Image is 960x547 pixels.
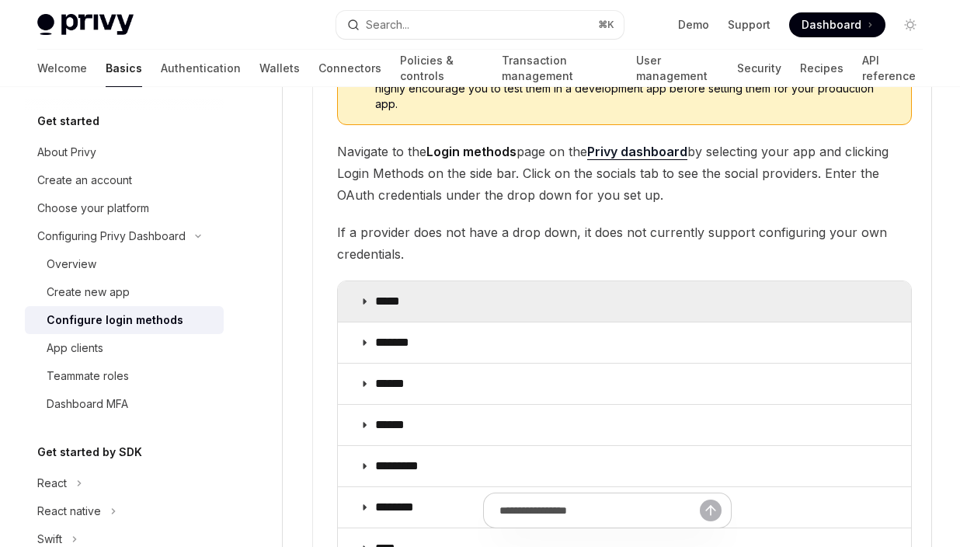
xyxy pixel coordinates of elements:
[37,171,132,190] div: Create an account
[25,222,224,250] button: Toggle Configuring Privy Dashboard section
[25,469,224,497] button: Toggle React section
[106,50,142,87] a: Basics
[502,50,617,87] a: Transaction management
[47,283,130,301] div: Create new app
[47,311,183,329] div: Configure login methods
[700,500,722,521] button: Send message
[161,50,241,87] a: Authentication
[47,367,129,385] div: Teammate roles
[37,502,101,521] div: React native
[898,12,923,37] button: Toggle dark mode
[37,50,87,87] a: Welcome
[25,138,224,166] a: About Privy
[25,250,224,278] a: Overview
[375,65,896,112] span: Your custom credentials will go live to all your users as soon as you save them in the dashboard....
[789,12,885,37] a: Dashboard
[678,17,709,33] a: Demo
[25,390,224,418] a: Dashboard MFA
[25,497,224,525] button: Toggle React native section
[25,362,224,390] a: Teammate roles
[337,221,912,265] span: If a provider does not have a drop down, it does not currently support configuring your own crede...
[426,144,517,159] strong: Login methods
[25,334,224,362] a: App clients
[636,50,718,87] a: User management
[336,11,623,39] button: Open search
[318,50,381,87] a: Connectors
[737,50,781,87] a: Security
[366,16,409,34] div: Search...
[25,166,224,194] a: Create an account
[25,278,224,306] a: Create new app
[400,50,483,87] a: Policies & controls
[37,112,99,131] h5: Get started
[259,50,300,87] a: Wallets
[37,474,67,493] div: React
[47,395,128,413] div: Dashboard MFA
[598,19,614,31] span: ⌘ K
[37,443,142,462] h5: Get started by SDK
[37,143,96,162] div: About Privy
[25,194,224,222] a: Choose your platform
[37,199,149,218] div: Choose your platform
[25,306,224,334] a: Configure login methods
[47,339,103,357] div: App clients
[37,14,134,36] img: light logo
[587,144,687,160] a: Privy dashboard
[499,493,700,528] input: Ask a question...
[337,141,912,206] span: Navigate to the page on the by selecting your app and clicking Login Methods on the side bar. Cli...
[800,50,843,87] a: Recipes
[862,50,923,87] a: API reference
[47,255,96,273] div: Overview
[802,17,861,33] span: Dashboard
[37,227,186,246] div: Configuring Privy Dashboard
[728,17,770,33] a: Support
